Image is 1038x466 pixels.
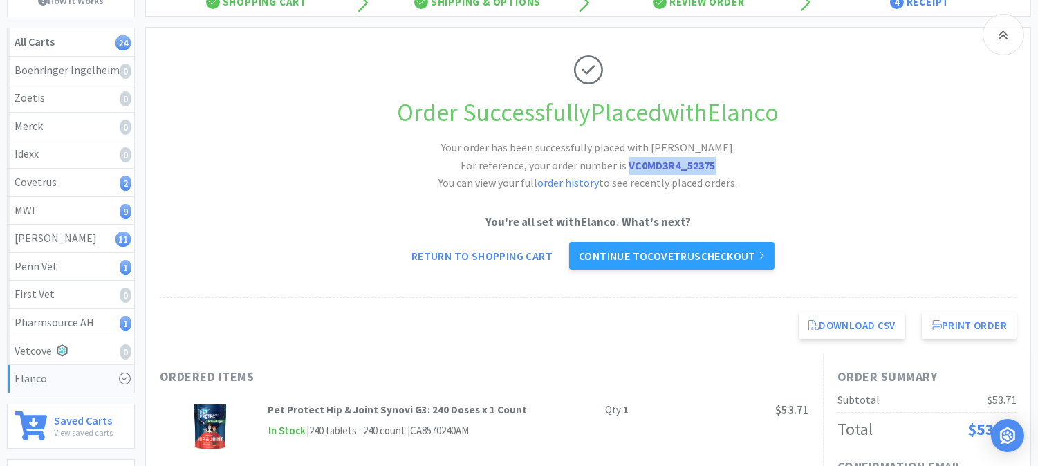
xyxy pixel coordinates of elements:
div: Boehringer Ingelheim [15,62,127,80]
div: Penn Vet [15,258,127,276]
a: Covetrus2 [8,169,134,197]
i: 9 [120,204,131,219]
a: Pharmsource AH1 [8,309,134,337]
i: 1 [120,316,131,331]
i: 0 [120,288,131,303]
a: Zoetis0 [8,84,134,113]
strong: Pet Protect Hip & Joint Synovi G3: 240 Doses x 1 Count [268,403,527,416]
h1: Order Summary [837,367,1017,387]
i: 2 [120,176,131,191]
h2: Your order has been successfully placed with [PERSON_NAME]. You can view your full to see recentl... [381,139,796,192]
h1: Order Successfully Placed with Elanco [160,93,1017,133]
div: First Vet [15,286,127,304]
div: Subtotal [837,391,880,409]
h1: Ordered Items [160,367,575,387]
div: Open Intercom Messenger [991,419,1024,452]
a: Boehringer Ingelheim0 [8,57,134,85]
i: 0 [120,64,131,79]
p: You're all set with Elanco . What's next? [160,213,1017,232]
a: All Carts24 [8,28,134,57]
div: [PERSON_NAME] [15,230,127,248]
i: 0 [120,91,131,106]
a: Elanco [8,365,134,393]
i: 24 [115,35,131,50]
a: Saved CartsView saved carts [7,404,135,449]
a: Idexx0 [8,140,134,169]
span: In Stock [268,422,306,440]
span: For reference, your order number is [461,158,716,172]
strong: VC0MD3R4_52375 [629,158,716,172]
div: Total [837,416,873,442]
img: 85228d3edd8f49618fd9f4fde70bc65d.jpg [186,402,234,450]
button: Print Order [922,312,1017,339]
div: | CA8570240AM [405,422,469,439]
a: Return to Shopping Cart [402,242,562,270]
a: Continue toCovetruscheckout [569,242,775,270]
a: MWI9 [8,197,134,225]
div: MWI [15,202,127,220]
div: Covetrus [15,174,127,192]
div: Pharmsource AH [15,314,127,332]
a: Penn Vet1 [8,253,134,281]
span: $53.71 [775,402,809,418]
a: order history [538,176,600,189]
div: Vetcove [15,342,127,360]
p: View saved carts [54,426,113,439]
h6: Saved Carts [54,411,113,426]
div: Idexx [15,145,127,163]
span: $53.71 [988,393,1017,407]
i: 0 [120,344,131,360]
a: Download CSV [799,312,905,339]
strong: 1 [623,403,629,416]
div: Qty: [605,402,629,418]
a: First Vet0 [8,281,134,309]
a: Merck0 [8,113,134,141]
div: Merck [15,118,127,136]
strong: All Carts [15,35,55,48]
div: Zoetis [15,89,127,107]
i: 11 [115,232,131,247]
i: 1 [120,260,131,275]
i: 0 [120,120,131,135]
a: [PERSON_NAME]11 [8,225,134,253]
span: | 240 tablets · 240 count [306,424,405,437]
div: Elanco [15,370,127,388]
a: Vetcove0 [8,337,134,366]
span: $53.71 [967,418,1017,440]
i: 0 [120,147,131,162]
